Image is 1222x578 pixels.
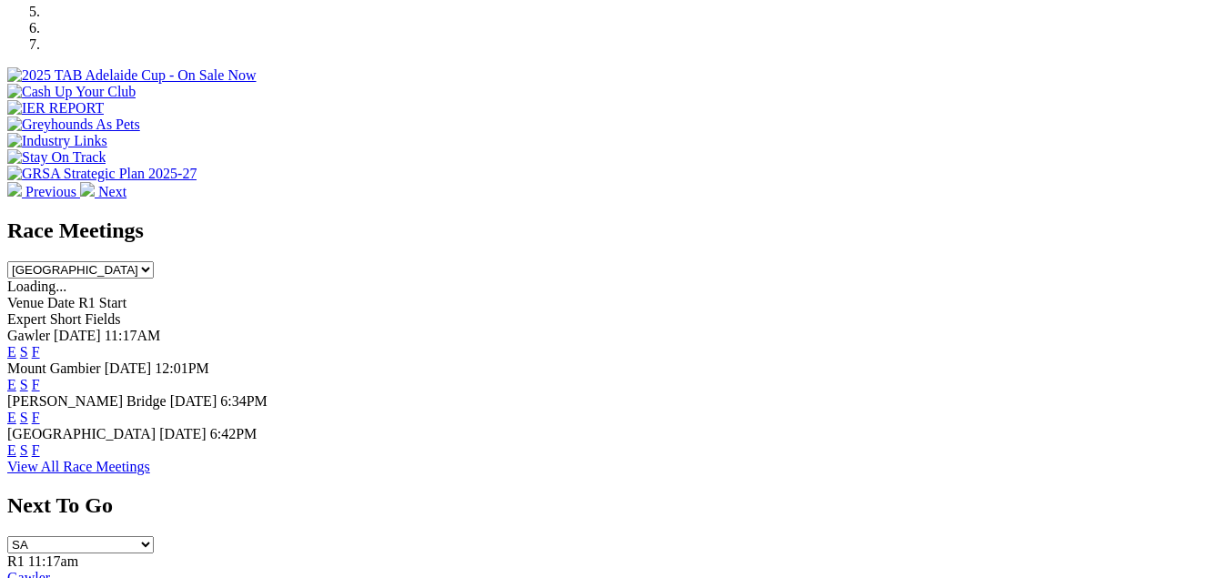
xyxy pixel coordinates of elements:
img: chevron-right-pager-white.svg [80,182,95,197]
a: F [32,410,40,425]
span: R1 Start [78,295,126,310]
img: Stay On Track [7,149,106,166]
a: Previous [7,184,80,199]
a: E [7,344,16,360]
span: [DATE] [170,393,217,409]
a: F [32,442,40,458]
a: S [20,377,28,392]
span: 11:17am [28,553,78,569]
span: Previous [25,184,76,199]
span: [PERSON_NAME] Bridge [7,393,167,409]
img: IER REPORT [7,100,104,117]
a: S [20,442,28,458]
span: [DATE] [105,360,152,376]
a: E [7,377,16,392]
span: Next [98,184,126,199]
span: 6:34PM [220,393,268,409]
span: Loading... [7,279,66,294]
a: Next [80,184,126,199]
span: Gawler [7,328,50,343]
h2: Race Meetings [7,218,1215,243]
h2: Next To Go [7,493,1215,518]
a: S [20,410,28,425]
span: Short [50,311,82,327]
a: F [32,377,40,392]
span: Fields [85,311,120,327]
img: 2025 TAB Adelaide Cup - On Sale Now [7,67,257,84]
img: GRSA Strategic Plan 2025-27 [7,166,197,182]
span: R1 [7,553,25,569]
span: [DATE] [159,426,207,441]
a: F [32,344,40,360]
span: 12:01PM [155,360,209,376]
a: View All Race Meetings [7,459,150,474]
img: chevron-left-pager-white.svg [7,182,22,197]
a: E [7,410,16,425]
span: 6:42PM [210,426,258,441]
a: E [7,442,16,458]
span: 11:17AM [105,328,161,343]
img: Cash Up Your Club [7,84,136,100]
a: S [20,344,28,360]
img: Industry Links [7,133,107,149]
span: [GEOGRAPHIC_DATA] [7,426,156,441]
span: Date [47,295,75,310]
span: Expert [7,311,46,327]
span: Venue [7,295,44,310]
span: [DATE] [54,328,101,343]
span: Mount Gambier [7,360,101,376]
img: Greyhounds As Pets [7,117,140,133]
